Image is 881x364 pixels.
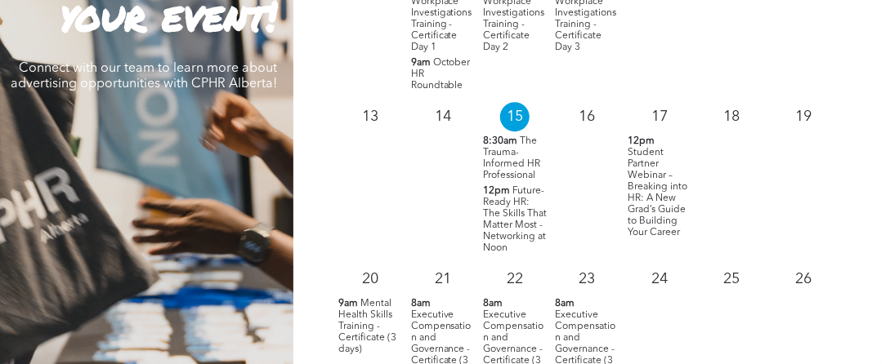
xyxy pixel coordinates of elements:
span: Connect with our team to learn more about advertising opportunities with CPHR Alberta! [11,62,277,91]
p: 19 [789,102,819,131]
p: 17 [645,102,674,131]
p: 14 [428,102,458,131]
span: Future-Ready HR: The Skills That Matter Most - Networking at Noon [483,186,547,253]
span: 12pm [483,185,510,197]
p: 21 [428,264,458,294]
span: 8am [483,298,503,309]
span: Student Partner Webinar – Breaking into HR: A New Grad’s Guide to Building Your Career [628,148,687,237]
p: 23 [573,264,602,294]
span: 8:30am [483,135,517,147]
p: 20 [356,264,386,294]
p: 16 [573,102,602,131]
p: 24 [645,264,674,294]
span: 8am [555,298,575,309]
p: 18 [717,102,746,131]
p: 25 [717,264,746,294]
p: 15 [500,102,530,131]
span: 8am [411,298,431,309]
span: 9am [338,298,358,309]
span: 12pm [628,135,655,147]
span: 9am [411,57,431,69]
p: 26 [789,264,819,294]
span: Mental Health Skills Training - Certificate (3 days) [338,299,396,354]
p: 22 [500,264,530,294]
p: 13 [356,102,386,131]
span: October HR Roundtable [411,58,471,91]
